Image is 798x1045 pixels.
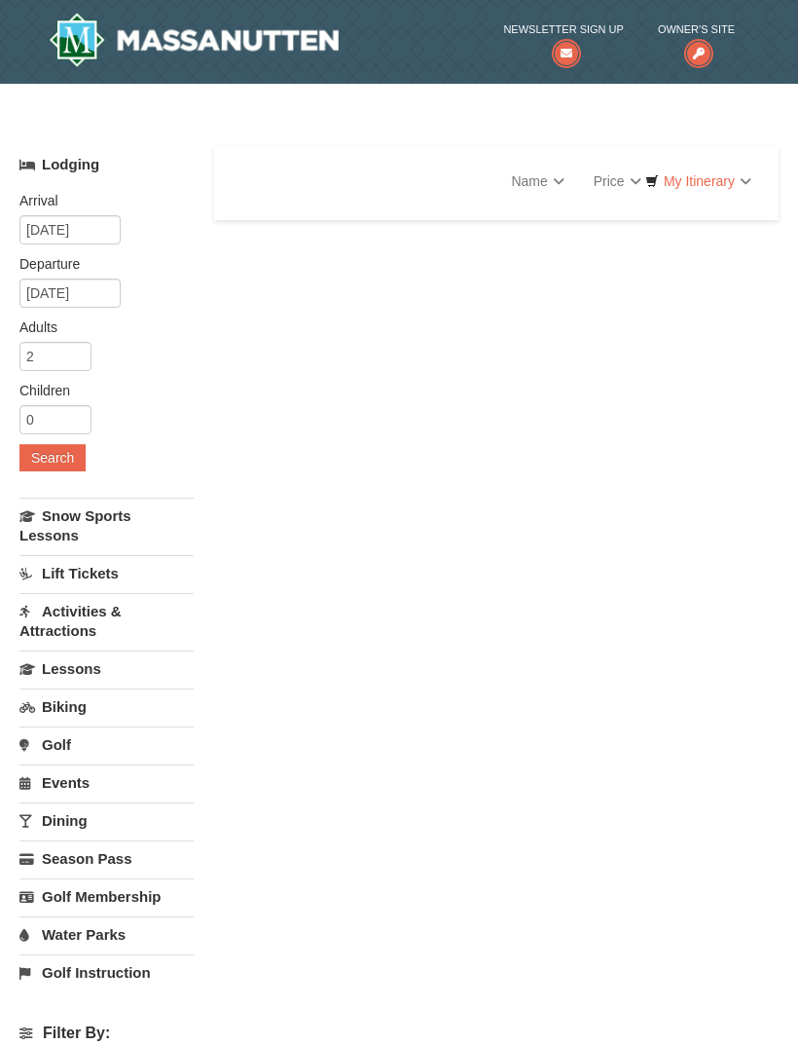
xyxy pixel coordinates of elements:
h4: Filter By: [19,1025,194,1042]
a: Name [496,162,578,201]
label: Departure [19,254,179,274]
a: Season Pass [19,840,194,877]
a: Water Parks [19,916,194,952]
a: Snow Sports Lessons [19,498,194,553]
a: Lessons [19,651,194,687]
span: Newsletter Sign Up [503,19,623,39]
label: Adults [19,317,179,337]
label: Children [19,381,179,400]
a: Newsletter Sign Up [503,19,623,59]
a: Activities & Attractions [19,593,194,649]
a: Golf [19,727,194,763]
a: Dining [19,802,194,839]
img: Massanutten Resort Logo [49,13,339,67]
a: My Itinerary [633,167,764,196]
a: Lodging [19,147,194,182]
a: Owner's Site [658,19,735,59]
a: Price [579,162,656,201]
button: Search [19,444,86,471]
a: Golf Membership [19,878,194,914]
a: Events [19,765,194,801]
label: Arrival [19,191,179,210]
a: Golf Instruction [19,954,194,990]
a: Lift Tickets [19,555,194,591]
a: Massanutten Resort [49,13,339,67]
span: Owner's Site [658,19,735,39]
a: Biking [19,689,194,725]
